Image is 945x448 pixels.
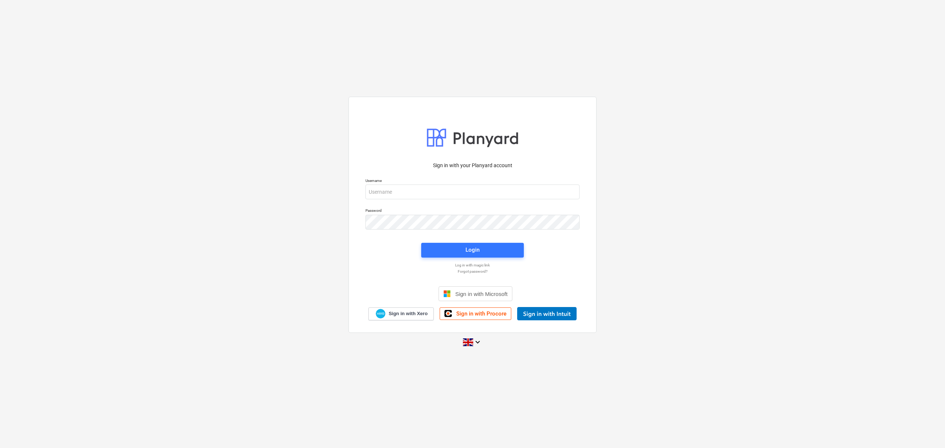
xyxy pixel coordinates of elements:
p: Password [365,208,580,214]
span: Sign in with Xero [389,310,427,317]
img: Microsoft logo [443,290,451,297]
span: Sign in with Microsoft [455,291,508,297]
a: Forgot password? [362,269,583,274]
span: Sign in with Procore [456,310,506,317]
input: Username [365,185,580,199]
a: Log in with magic link [362,263,583,268]
img: Xero logo [376,309,385,319]
button: Login [421,243,524,258]
p: Sign in with your Planyard account [365,162,580,169]
a: Sign in with Procore [440,307,511,320]
p: Username [365,178,580,185]
div: Login [465,245,480,255]
i: keyboard_arrow_down [473,338,482,347]
a: Sign in with Xero [368,307,434,320]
